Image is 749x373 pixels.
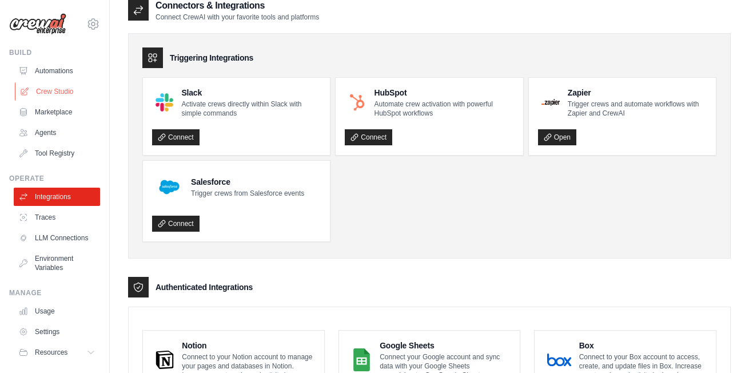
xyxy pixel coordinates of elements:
a: Connect [152,216,200,232]
h4: Zapier [568,87,707,98]
img: Box Logo [547,348,571,371]
h4: Google Sheets [380,340,511,351]
h4: Salesforce [191,176,304,188]
a: Open [538,129,576,145]
a: Environment Variables [14,249,100,277]
a: Traces [14,208,100,227]
a: Connect [345,129,392,145]
a: Tool Registry [14,144,100,162]
a: Integrations [14,188,100,206]
h4: Box [579,340,707,351]
img: Slack Logo [156,93,173,111]
div: Build [9,48,100,57]
a: Settings [14,323,100,341]
a: Automations [14,62,100,80]
a: Marketplace [14,103,100,121]
h4: Notion [182,340,314,351]
h3: Authenticated Integrations [156,281,253,293]
a: Usage [14,302,100,320]
a: Crew Studio [15,82,101,101]
img: Salesforce Logo [156,173,183,201]
p: Trigger crews and automate workflows with Zapier and CrewAI [568,100,707,118]
h4: Slack [181,87,321,98]
a: Connect [152,129,200,145]
img: Logo [9,13,66,35]
div: Operate [9,174,100,183]
button: Resources [14,343,100,362]
img: Google Sheets Logo [352,348,372,371]
a: Agents [14,124,100,142]
p: Activate crews directly within Slack with simple commands [181,100,321,118]
div: Manage [9,288,100,297]
img: HubSpot Logo [348,93,366,111]
iframe: Chat Widget [692,318,749,373]
img: Notion Logo [156,348,174,371]
a: LLM Connections [14,229,100,247]
h4: HubSpot [374,87,513,98]
p: Trigger crews from Salesforce events [191,189,304,198]
span: Resources [35,348,67,357]
p: Automate crew activation with powerful HubSpot workflows [374,100,513,118]
h3: Triggering Integrations [170,52,253,64]
p: Connect CrewAI with your favorite tools and platforms [156,13,319,22]
img: Zapier Logo [541,99,560,106]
